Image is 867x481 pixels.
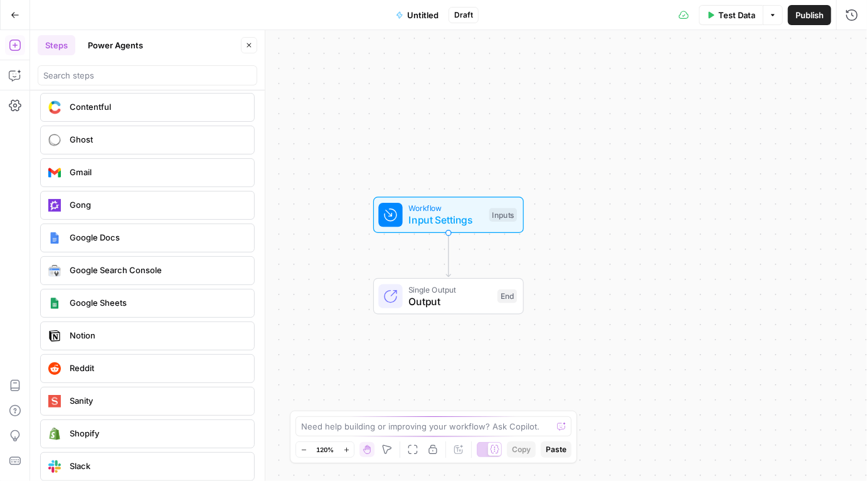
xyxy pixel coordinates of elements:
g: Edge from start to end [446,233,450,277]
span: Shopify [70,427,244,440]
span: Reddit [70,362,244,374]
span: Gong [70,198,244,211]
img: download.png [48,428,61,440]
span: Paste [546,444,566,455]
div: WorkflowInput SettingsInputs [332,197,565,233]
span: Output [408,294,491,309]
span: Copy [512,444,531,455]
div: Single OutputOutputEnd [332,278,565,315]
span: Slack [70,460,244,472]
button: Untitled [388,5,446,25]
img: logo.svg [48,395,61,408]
button: Publish [788,5,831,25]
span: Input Settings [408,213,483,228]
span: Untitled [407,9,439,21]
span: Publish [795,9,824,21]
button: Power Agents [80,35,151,55]
span: Google Search Console [70,264,244,276]
img: google-search-console.svg [48,265,61,276]
img: Group%201%201.png [48,297,61,310]
img: Slack-mark-RGB.png [48,460,61,473]
img: gong_icon.png [48,199,61,212]
span: 120% [316,445,334,455]
img: gmail%20(1).png [48,166,61,179]
img: sdasd.png [48,100,61,114]
div: Inputs [489,208,517,222]
button: Steps [38,35,75,55]
input: Search steps [43,69,252,82]
img: Instagram%20post%20-%201%201.png [48,232,61,244]
img: reddit_icon.png [48,362,61,375]
span: Google Sheets [70,296,244,309]
span: Single Output [408,283,491,295]
img: ghost-logo-orb.png [48,134,61,146]
button: Paste [541,441,572,458]
span: Workflow [408,202,483,214]
button: Test Data [699,5,763,25]
span: Test Data [718,9,755,21]
button: Copy [507,441,536,458]
img: Notion_app_logo.png [48,330,61,342]
span: Gmail [70,166,244,178]
span: Contentful [70,100,244,113]
span: Draft [454,9,473,21]
span: Ghost [70,133,244,146]
span: Google Docs [70,231,244,244]
span: Sanity [70,394,244,407]
span: Notion [70,329,244,342]
div: End [497,289,517,303]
